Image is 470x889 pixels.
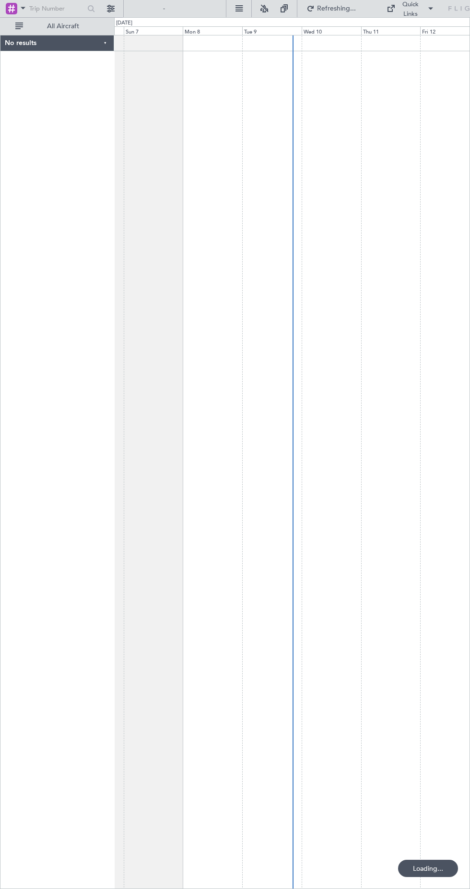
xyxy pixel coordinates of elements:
[29,1,84,16] input: Trip Number
[183,26,242,35] div: Mon 8
[382,1,439,16] button: Quick Links
[25,23,101,30] span: All Aircraft
[116,19,132,27] div: [DATE]
[302,26,361,35] div: Wed 10
[11,19,104,34] button: All Aircraft
[124,26,183,35] div: Sun 7
[361,26,421,35] div: Thu 11
[242,26,302,35] div: Tue 9
[398,860,458,877] div: Loading...
[302,1,360,16] button: Refreshing...
[317,5,357,12] span: Refreshing...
